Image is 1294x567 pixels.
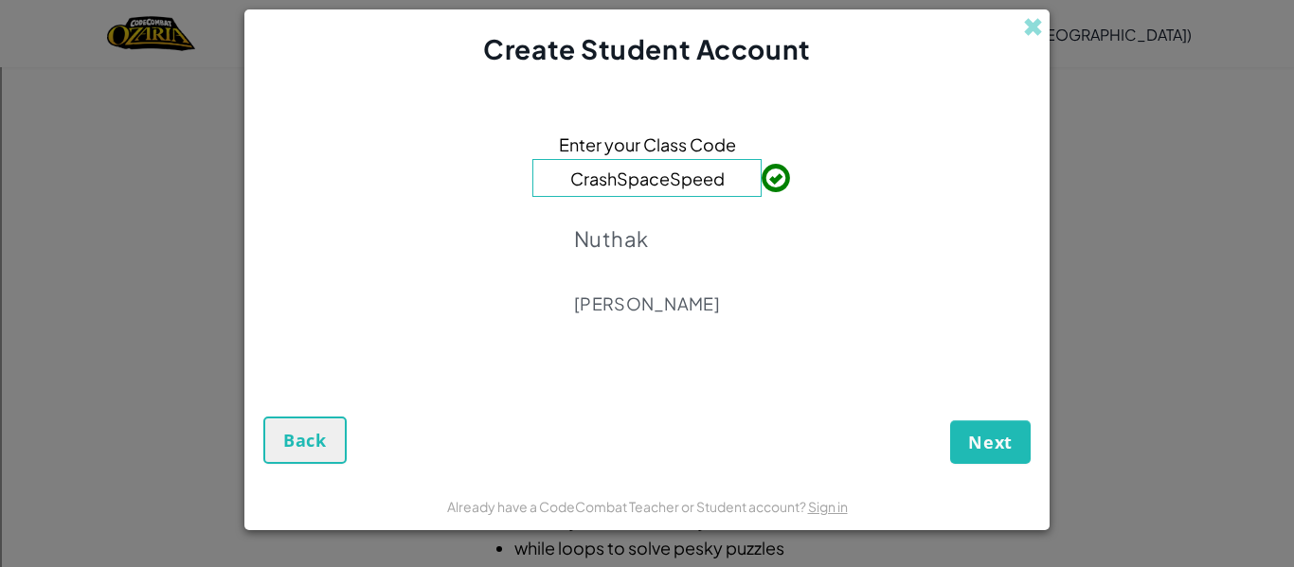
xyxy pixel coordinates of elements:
span: Enter your Class Code [559,131,736,158]
span: Back [283,429,327,452]
span: Already have a CodeCombat Teacher or Student account? [447,498,808,515]
p: [PERSON_NAME] [574,292,720,315]
button: Back [263,416,347,464]
span: Next [968,431,1013,453]
span: Create Student Account [483,32,810,65]
p: Nuthak [574,225,720,252]
button: Next [950,420,1031,464]
a: Sign in [808,498,848,515]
